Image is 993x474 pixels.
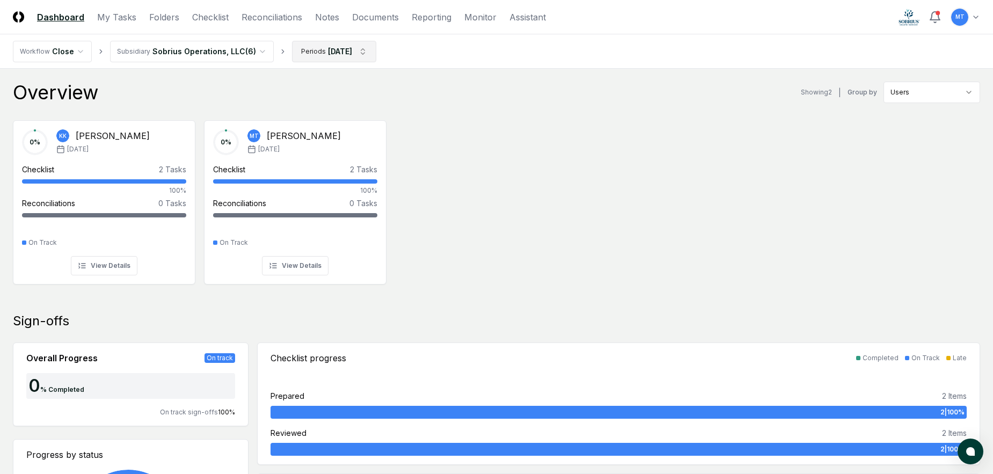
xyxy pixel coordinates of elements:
[292,41,376,62] button: Periods[DATE]
[350,164,377,175] div: 2 Tasks
[26,448,235,461] div: Progress by status
[220,238,248,247] div: On Track
[911,353,940,363] div: On Track
[955,13,965,21] span: MT
[262,256,328,275] button: View Details
[863,353,899,363] div: Completed
[13,41,376,62] nav: breadcrumb
[271,390,304,402] div: Prepared
[242,11,302,24] a: Reconciliations
[20,47,50,56] div: Workflow
[117,47,150,56] div: Subsidiary
[97,11,136,24] a: My Tasks
[315,11,339,24] a: Notes
[250,132,259,140] span: MT
[258,144,280,154] span: [DATE]
[204,112,386,285] a: 0%MT[PERSON_NAME][DATE]Checklist2 Tasks100%Reconciliations0 TasksOn TrackView Details
[464,11,496,24] a: Monitor
[352,11,399,24] a: Documents
[509,11,546,24] a: Assistant
[328,46,352,57] div: [DATE]
[848,89,877,96] label: Group by
[26,377,40,395] div: 0
[218,408,235,416] span: 100 %
[301,47,326,56] div: Periods
[13,11,24,23] img: Logo
[349,198,377,209] div: 0 Tasks
[76,129,150,142] div: [PERSON_NAME]
[412,11,451,24] a: Reporting
[13,112,195,285] a: 0%KK[PERSON_NAME][DATE]Checklist2 Tasks100%Reconciliations0 TasksOn TrackView Details
[953,353,967,363] div: Late
[71,256,137,275] button: View Details
[149,11,179,24] a: Folders
[160,408,218,416] span: On track sign-offs
[838,87,841,98] div: |
[192,11,229,24] a: Checklist
[158,198,186,209] div: 0 Tasks
[159,164,186,175] div: 2 Tasks
[257,342,981,465] a: Checklist progressCompletedOn TrackLatePrepared2 Items2|100%Reviewed2 Items2|100%
[271,427,306,439] div: Reviewed
[13,82,98,103] div: Overview
[40,385,84,395] div: % Completed
[67,144,89,154] span: [DATE]
[59,132,67,140] span: KK
[28,238,57,247] div: On Track
[13,312,980,330] div: Sign-offs
[213,186,377,195] div: 100%
[26,352,98,364] div: Overall Progress
[801,87,832,97] div: Showing 2
[942,427,967,439] div: 2 Items
[37,11,84,24] a: Dashboard
[940,444,965,454] span: 2 | 100 %
[942,390,967,402] div: 2 Items
[213,164,245,175] div: Checklist
[950,8,969,27] button: MT
[22,198,75,209] div: Reconciliations
[267,129,341,142] div: [PERSON_NAME]
[899,9,920,26] img: Sobrius logo
[205,353,235,363] div: On track
[22,164,54,175] div: Checklist
[940,407,965,417] span: 2 | 100 %
[271,352,346,364] div: Checklist progress
[213,198,266,209] div: Reconciliations
[958,439,983,464] button: atlas-launcher
[22,186,186,195] div: 100%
